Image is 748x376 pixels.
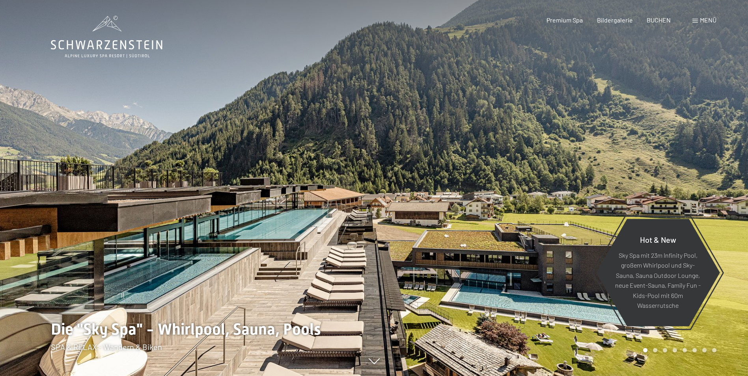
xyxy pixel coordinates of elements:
div: Carousel Page 2 [653,348,657,352]
a: Premium Spa [547,16,583,24]
div: Carousel Page 8 [712,348,716,352]
div: Carousel Page 7 [702,348,707,352]
a: Bildergalerie [597,16,633,24]
a: Hot & New Sky Spa mit 23m Infinity Pool, großem Whirlpool und Sky-Sauna, Sauna Outdoor Lounge, ne... [595,218,720,327]
div: Carousel Page 4 [673,348,677,352]
p: Sky Spa mit 23m Infinity Pool, großem Whirlpool und Sky-Sauna, Sauna Outdoor Lounge, neue Event-S... [615,250,701,311]
div: Carousel Page 6 [692,348,697,352]
div: Carousel Page 3 [663,348,667,352]
span: Menü [700,16,716,24]
div: Carousel Pagination [640,348,716,352]
a: BUCHEN [647,16,671,24]
div: Carousel Page 5 [683,348,687,352]
span: Hot & New [640,235,676,244]
div: Carousel Page 1 (Current Slide) [643,348,647,352]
